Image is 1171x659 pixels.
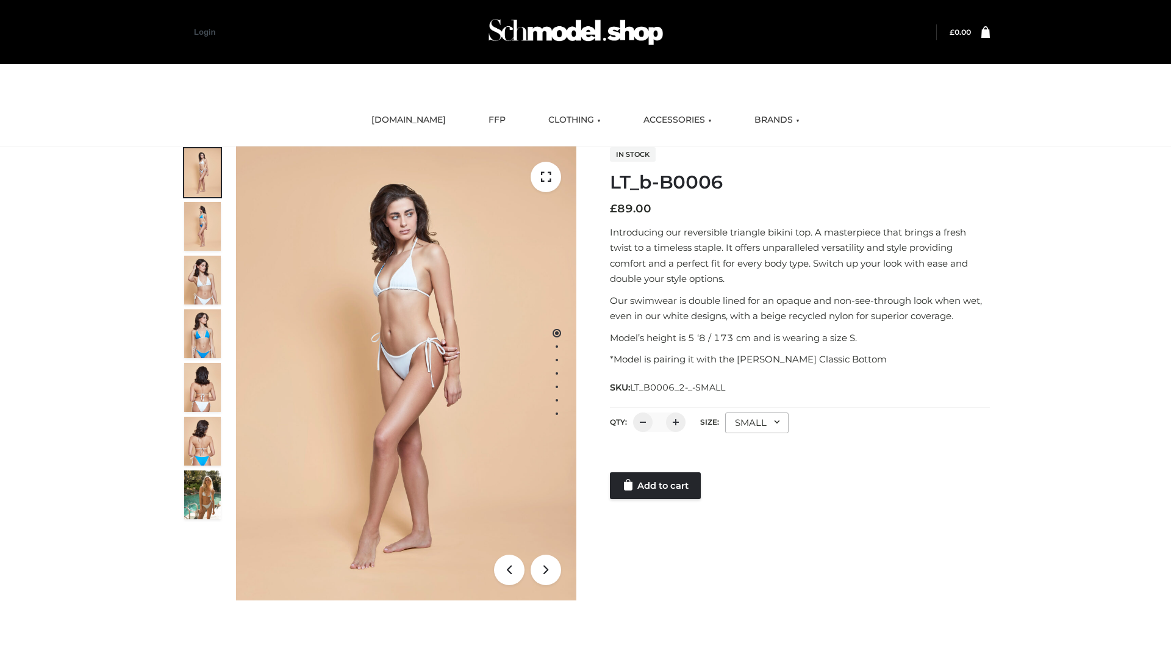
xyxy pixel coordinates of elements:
[484,8,667,56] img: Schmodel Admin 964
[634,107,721,134] a: ACCESSORIES
[745,107,809,134] a: BRANDS
[610,202,617,215] span: £
[610,202,651,215] bdi: 89.00
[950,27,954,37] span: £
[184,256,221,304] img: ArielClassicBikiniTop_CloudNine_AzureSky_OW114ECO_3-scaled.jpg
[610,293,990,324] p: Our swimwear is double lined for an opaque and non-see-through look when wet, even in our white d...
[236,146,576,600] img: ArielClassicBikiniTop_CloudNine_AzureSky_OW114ECO_1
[362,107,455,134] a: [DOMAIN_NAME]
[610,472,701,499] a: Add to cart
[700,417,719,427] label: Size:
[610,147,656,162] span: In stock
[610,351,990,367] p: *Model is pairing it with the [PERSON_NAME] Classic Bottom
[610,330,990,346] p: Model’s height is 5 ‘8 / 173 cm and is wearing a size S.
[610,380,726,395] span: SKU:
[184,148,221,197] img: ArielClassicBikiniTop_CloudNine_AzureSky_OW114ECO_1-scaled.jpg
[184,470,221,519] img: Arieltop_CloudNine_AzureSky2.jpg
[610,417,627,427] label: QTY:
[725,412,789,433] div: SMALL
[950,27,971,37] bdi: 0.00
[950,27,971,37] a: £0.00
[479,107,515,134] a: FFP
[184,417,221,466] img: ArielClassicBikiniTop_CloudNine_AzureSky_OW114ECO_8-scaled.jpg
[610,225,990,287] p: Introducing our reversible triangle bikini top. A masterpiece that brings a fresh twist to a time...
[539,107,610,134] a: CLOTHING
[610,171,990,193] h1: LT_b-B0006
[630,382,725,393] span: LT_B0006_2-_-SMALL
[184,363,221,412] img: ArielClassicBikiniTop_CloudNine_AzureSky_OW114ECO_7-scaled.jpg
[184,202,221,251] img: ArielClassicBikiniTop_CloudNine_AzureSky_OW114ECO_2-scaled.jpg
[184,309,221,358] img: ArielClassicBikiniTop_CloudNine_AzureSky_OW114ECO_4-scaled.jpg
[194,27,215,37] a: Login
